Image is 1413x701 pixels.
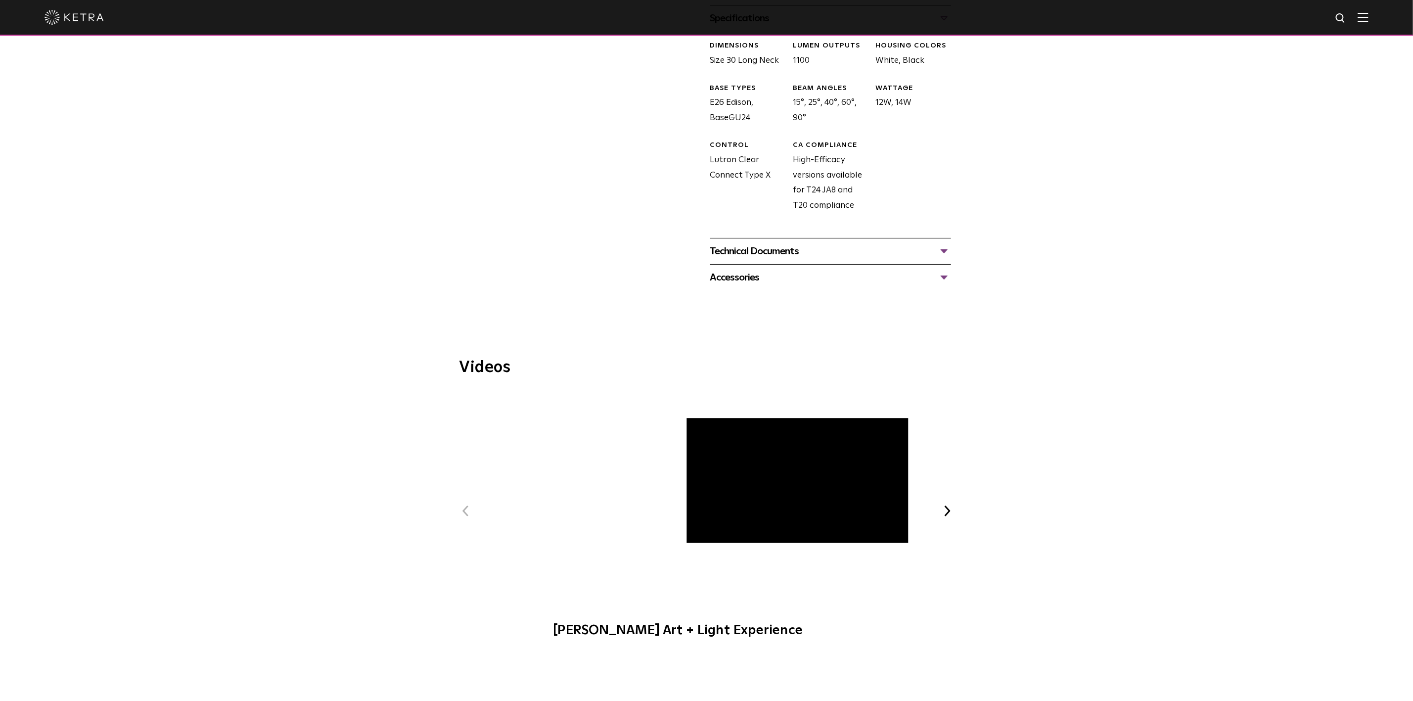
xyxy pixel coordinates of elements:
[793,84,868,93] div: BEAM ANGLES
[710,84,785,93] div: BASE TYPES
[785,84,868,126] div: 15°, 25°, 40°, 60°, 90°
[703,41,785,68] div: Size 30 Long Neck
[941,505,954,517] button: Next
[1358,12,1368,22] img: Hamburger%20Nav.svg
[793,140,868,150] div: CA COMPLIANCE
[793,41,868,51] div: LUMEN OUTPUTS
[459,505,472,517] button: Previous
[1335,12,1347,25] img: search icon
[875,84,951,93] div: WATTAGE
[703,140,785,213] div: Lutron Clear Connect Type X
[710,41,785,51] div: DIMENSIONS
[459,360,954,375] h3: Videos
[703,84,785,126] div: E26 Edison, BaseGU24
[875,41,951,51] div: HOUSING COLORS
[710,270,951,285] div: Accessories
[45,10,104,25] img: ketra-logo-2019-white
[868,84,951,126] div: 12W, 14W
[710,140,785,150] div: CONTROL
[785,41,868,68] div: 1100
[785,140,868,213] div: High-Efficacy versions available for T24 JA8 and T20 compliance
[868,41,951,68] div: White, Black
[710,243,951,259] div: Technical Documents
